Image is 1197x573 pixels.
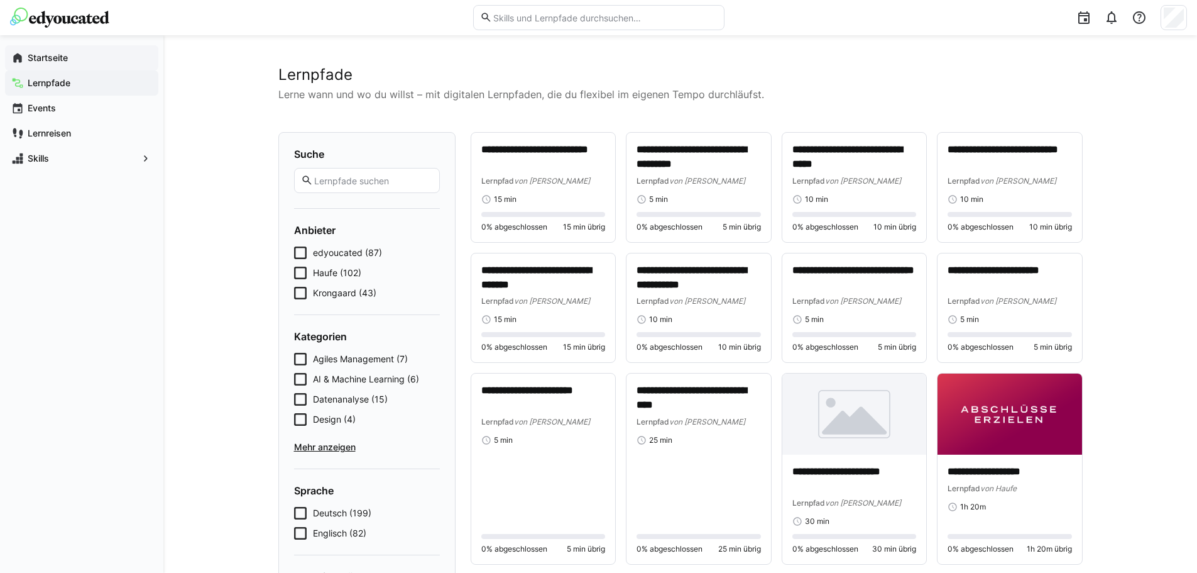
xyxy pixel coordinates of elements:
[481,222,547,232] span: 0% abgeschlossen
[278,87,1083,102] p: Lerne wann und wo du willst – mit digitalen Lernpfaden, die du flexibel im eigenen Tempo durchläu...
[960,314,979,325] span: 5 min
[948,342,1014,352] span: 0% abgeschlossen
[805,194,828,204] span: 10 min
[948,544,1014,554] span: 0% abgeschlossen
[792,296,825,306] span: Lernpfad
[637,417,669,426] span: Lernpfad
[313,393,388,406] span: Datenanalyse (15)
[563,342,605,352] span: 15 min übrig
[313,373,419,386] span: AI & Machine Learning (6)
[669,176,745,186] span: von [PERSON_NAME]
[948,296,980,306] span: Lernpfad
[481,342,547,352] span: 0% abgeschlossen
[792,498,825,508] span: Lernpfad
[825,296,901,306] span: von [PERSON_NAME]
[723,222,761,232] span: 5 min übrig
[313,413,356,426] span: Design (4)
[792,342,858,352] span: 0% abgeschlossen
[782,374,927,455] img: image
[294,224,440,236] h4: Anbieter
[1027,544,1072,554] span: 1h 20m übrig
[718,342,761,352] span: 10 min übrig
[825,176,901,186] span: von [PERSON_NAME]
[481,417,514,426] span: Lernpfad
[481,544,547,554] span: 0% abgeschlossen
[494,314,517,325] span: 15 min
[792,176,825,186] span: Lernpfad
[980,176,1056,186] span: von [PERSON_NAME]
[637,342,702,352] span: 0% abgeschlossen
[294,330,440,343] h4: Kategorien
[567,544,605,554] span: 5 min übrig
[313,353,408,365] span: Agiles Management (7)
[878,342,916,352] span: 5 min übrig
[873,222,916,232] span: 10 min übrig
[637,222,702,232] span: 0% abgeschlossen
[278,65,1083,84] h2: Lernpfade
[960,194,983,204] span: 10 min
[792,544,858,554] span: 0% abgeschlossen
[649,314,672,325] span: 10 min
[313,175,432,186] input: Lernpfade suchen
[649,194,668,204] span: 5 min
[980,296,1056,306] span: von [PERSON_NAME]
[669,296,745,306] span: von [PERSON_NAME]
[1029,222,1072,232] span: 10 min übrig
[514,417,590,426] span: von [PERSON_NAME]
[494,435,513,445] span: 5 min
[481,176,514,186] span: Lernpfad
[980,484,1017,493] span: von Haufe
[514,296,590,306] span: von [PERSON_NAME]
[481,296,514,306] span: Lernpfad
[313,507,371,520] span: Deutsch (199)
[825,498,901,508] span: von [PERSON_NAME]
[563,222,605,232] span: 15 min übrig
[313,527,366,540] span: Englisch (82)
[948,176,980,186] span: Lernpfad
[637,176,669,186] span: Lernpfad
[805,516,829,526] span: 30 min
[514,176,590,186] span: von [PERSON_NAME]
[669,417,745,426] span: von [PERSON_NAME]
[637,544,702,554] span: 0% abgeschlossen
[960,502,986,512] span: 1h 20m
[313,267,361,279] span: Haufe (102)
[805,314,824,325] span: 5 min
[649,435,672,445] span: 25 min
[313,287,376,299] span: Krongaard (43)
[1034,342,1072,352] span: 5 min übrig
[494,194,517,204] span: 15 min
[294,441,440,453] span: Mehr anzeigen
[313,247,382,259] span: edyoucated (87)
[637,296,669,306] span: Lernpfad
[294,148,440,160] h4: Suche
[948,222,1014,232] span: 0% abgeschlossen
[948,484,980,493] span: Lernpfad
[792,222,858,232] span: 0% abgeschlossen
[718,544,761,554] span: 25 min übrig
[937,374,1082,455] img: image
[294,484,440,497] h4: Sprache
[872,544,916,554] span: 30 min übrig
[492,12,717,23] input: Skills und Lernpfade durchsuchen…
